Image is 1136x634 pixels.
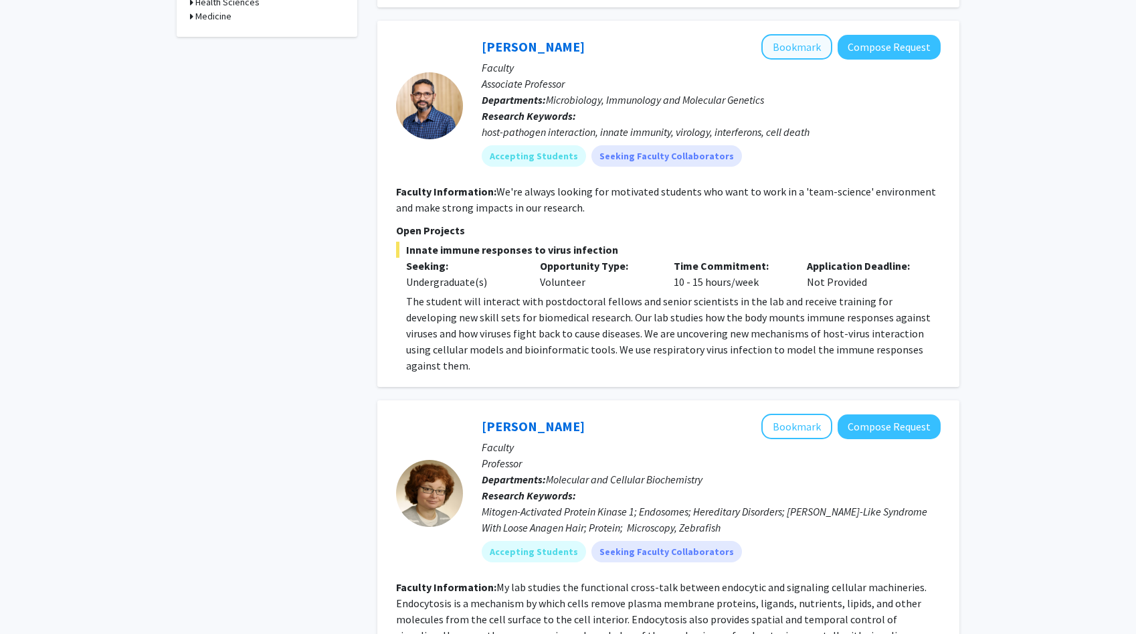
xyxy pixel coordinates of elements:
b: Departments: [482,93,546,106]
div: Not Provided [797,258,931,290]
div: Mitogen-Activated Protein Kinase 1; Endosomes; Hereditary Disorders; [PERSON_NAME]-Like Syndrome ... [482,503,941,536]
fg-read-more: We're always looking for motivated students who want to work in a 'team-science' environment and ... [396,185,936,214]
a: [PERSON_NAME] [482,38,585,55]
mat-chip: Accepting Students [482,145,586,167]
b: Faculty Information: [396,580,496,594]
span: Molecular and Cellular Biochemistry [546,473,702,486]
mat-chip: Seeking Faculty Collaborators [591,145,742,167]
mat-chip: Accepting Students [482,541,586,562]
button: Compose Request to Emilia Galperin [838,414,941,439]
b: Research Keywords: [482,489,576,502]
b: Faculty Information: [396,185,496,198]
mat-chip: Seeking Faculty Collaborators [591,541,742,562]
p: Faculty [482,439,941,455]
p: Application Deadline: [807,258,921,274]
p: The student will interact with postdoctoral fellows and senior scientists in the lab and receive ... [406,293,941,374]
button: Add Saurabh Chattopadhyay to Bookmarks [761,34,832,60]
b: Research Keywords: [482,109,576,123]
span: Innate immune responses to virus infection [396,242,941,258]
p: Professor [482,455,941,471]
iframe: Chat [10,574,57,624]
p: Faculty [482,60,941,76]
button: Compose Request to Saurabh Chattopadhyay [838,35,941,60]
div: host-pathogen interaction, innate immunity, virology, interferons, cell death [482,124,941,140]
p: Time Commitment: [674,258,787,274]
p: Seeking: [406,258,520,274]
span: Microbiology, Immunology and Molecular Genetics [546,93,764,106]
button: Add Emilia Galperin to Bookmarks [761,414,832,439]
p: Associate Professor [482,76,941,92]
h3: Medicine [195,9,231,23]
div: Undergraduate(s) [406,274,520,290]
p: Opportunity Type: [540,258,654,274]
b: Departments: [482,473,546,486]
div: Volunteer [530,258,664,290]
a: [PERSON_NAME] [482,418,585,434]
div: 10 - 15 hours/week [664,258,797,290]
p: Open Projects [396,222,941,238]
